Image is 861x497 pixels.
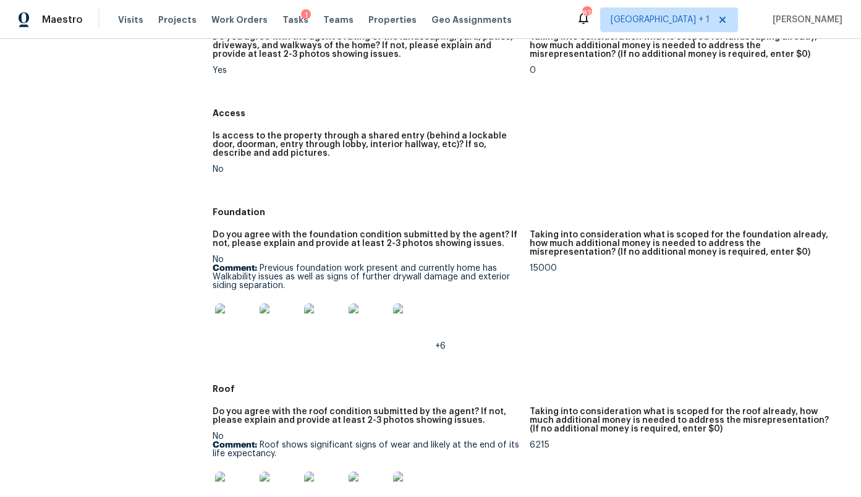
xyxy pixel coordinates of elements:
[301,9,311,22] div: 1
[582,7,591,20] div: 87
[213,66,519,75] div: Yes
[530,407,836,433] h5: Taking into consideration what is scoped for the roof already, how much additional money is neede...
[213,132,519,158] h5: Is access to the property through a shared entry (behind a lockable door, doorman, entry through ...
[431,14,512,26] span: Geo Assignments
[530,264,836,273] div: 15000
[213,165,519,174] div: No
[213,441,519,458] p: Roof shows significant signs of wear and likely at the end of its life expectancy.
[213,264,257,273] b: Comment:
[611,14,710,26] span: [GEOGRAPHIC_DATA] + 1
[213,255,519,350] div: No
[282,15,308,24] span: Tasks
[213,383,846,395] h5: Roof
[435,342,446,350] span: +6
[42,14,83,26] span: Maestro
[213,231,519,248] h5: Do you agree with the foundation condition submitted by the agent? If not, please explain and pro...
[368,14,417,26] span: Properties
[118,14,143,26] span: Visits
[530,33,836,59] h5: Taking into consideration what is scoped for landscaping already, how much additional money is ne...
[213,33,519,59] h5: Do you agree with the agent’s rating of the landscaping, yard, patios, driveways, and walkways of...
[211,14,268,26] span: Work Orders
[768,14,842,26] span: [PERSON_NAME]
[213,107,846,119] h5: Access
[213,206,846,218] h5: Foundation
[158,14,197,26] span: Projects
[213,264,519,290] p: Previous foundation work present and currently home has Walkability issues as well as signs of fu...
[213,441,257,449] b: Comment:
[530,66,836,75] div: 0
[530,441,836,449] div: 6215
[213,407,519,425] h5: Do you agree with the roof condition submitted by the agent? If not, please explain and provide a...
[323,14,354,26] span: Teams
[530,231,836,257] h5: Taking into consideration what is scoped for the foundation already, how much additional money is...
